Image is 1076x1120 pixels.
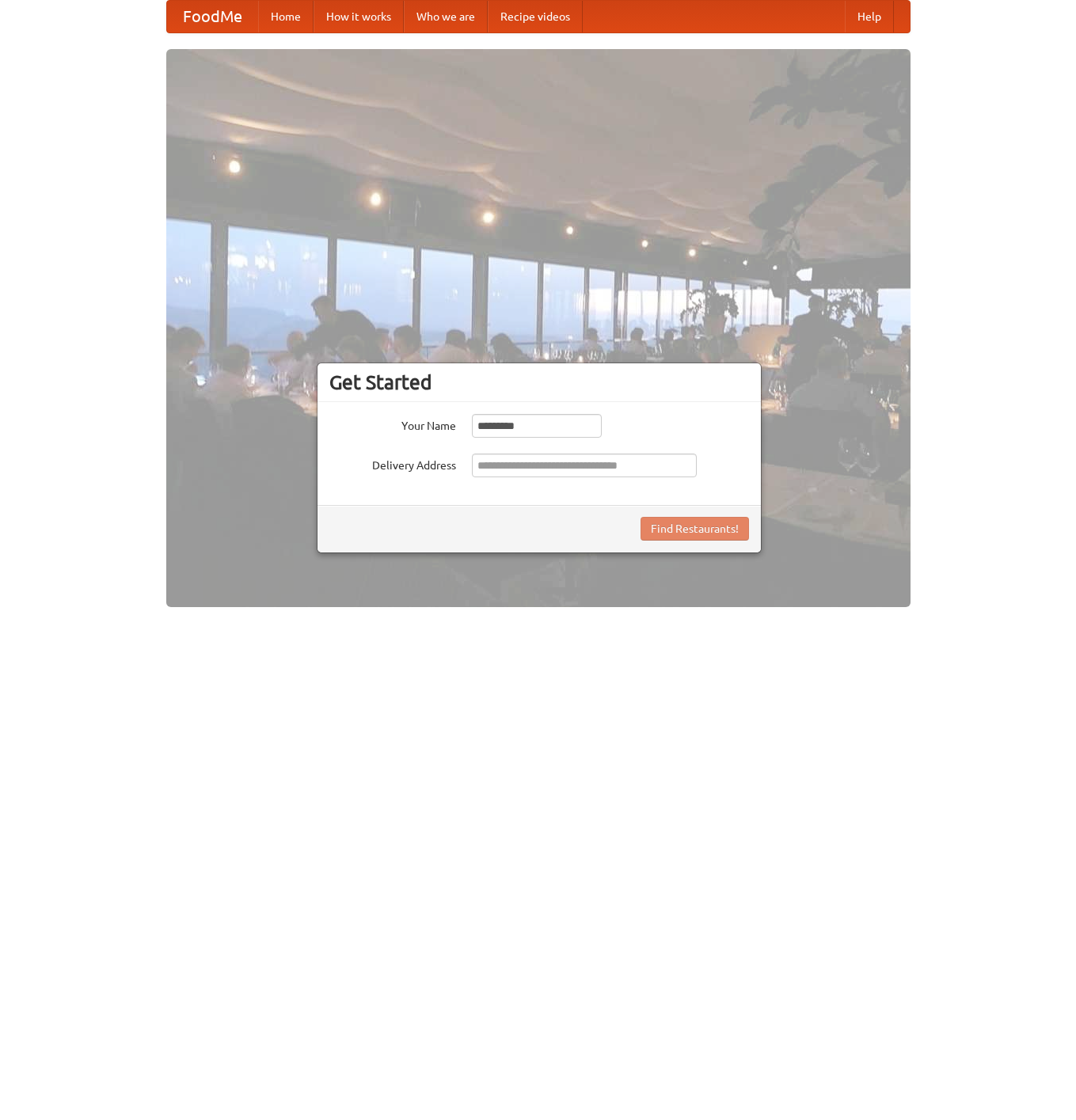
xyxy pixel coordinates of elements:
[329,414,456,434] label: Your Name
[404,1,488,32] a: Who we are
[488,1,583,32] a: Recipe videos
[167,1,258,32] a: FoodMe
[845,1,894,32] a: Help
[641,517,749,541] button: Find Restaurants!
[329,370,749,394] h3: Get Started
[314,1,404,32] a: How it works
[329,454,456,473] label: Delivery Address
[258,1,314,32] a: Home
